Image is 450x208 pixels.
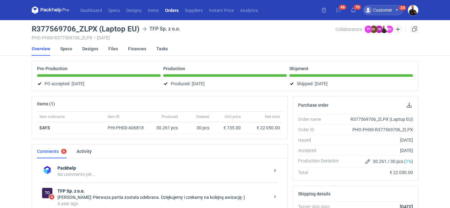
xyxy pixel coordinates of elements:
div: [DATE] [344,137,413,143]
div: R377569706_ZLPX (Laptop EU) [344,116,413,122]
figcaption: KI [370,25,378,33]
figcaption: KD [386,25,393,33]
a: Orders [162,6,182,14]
figcaption: TP [365,25,372,33]
figcaption: To [42,188,52,198]
div: Shipped: [289,80,413,87]
div: TFP Sp. z o.o. [142,25,180,33]
svg: Packhelp Pro [32,6,69,14]
div: PHI-PH00-A06818 [108,125,150,131]
h2: Purchase order [298,103,329,108]
div: No comments yet... [57,171,270,177]
div: [PERSON_NAME]: Pierwsza partia została odebrana. Dziękujemy i czekamy na kolejną awizację :) [57,194,270,200]
div: PHO-PH00-R377569706_ZLPX [DATE] [32,35,335,40]
a: Analytics [237,6,261,14]
p: Production [163,66,185,71]
div: [DATE] [344,147,413,154]
a: Instant Price [206,6,237,14]
span: Net total [265,114,280,119]
div: € 22 050.00 [246,125,280,131]
span: [DATE] [192,80,205,87]
div: Production Deviation [298,158,344,165]
button: Edit collaborators [394,25,402,33]
div: Total [298,169,344,176]
img: Adam Fabirkiewicz [380,25,388,33]
div: € 735.00 [214,125,241,131]
a: Activity [77,144,92,158]
button: Download PO [405,101,413,109]
div: € 22 050.00 [344,169,413,176]
span: 1% [406,159,411,164]
span: 30.261 / 30 pcs ( ) [373,158,413,165]
h3: R377569706_ZLPX (Laptop EU) [32,25,139,33]
img: Packhelp [42,165,52,175]
span: Produced [162,114,178,119]
span: Collaborators [335,27,362,32]
div: Issued [298,137,344,143]
div: 30 pcs [180,122,212,134]
span: Ordered [196,114,209,119]
span: [DATE] [72,80,84,87]
span: • [94,35,95,40]
span: Item nickname [40,114,65,119]
a: EAYS [40,125,50,130]
strong: TFP Sp. z o.o. [57,188,270,194]
img: Adam Fabirkiewicz [408,5,418,15]
a: Overview [32,42,50,56]
div: Accepted [298,147,344,154]
div: Order name [298,116,344,122]
h2: Items (1) [37,101,55,106]
a: Duplicate [411,25,418,33]
a: Specs [60,42,72,56]
span: Item ID [108,114,120,119]
div: 6 [63,149,65,154]
div: 30.261 pcs [152,122,180,134]
a: Comments6 [37,144,67,158]
span: 6 [49,194,54,200]
div: Order ID [298,126,344,133]
p: Pre-Production [37,66,67,71]
a: Designs [82,42,98,56]
figcaption: EW [375,25,383,33]
div: PO accepted: [37,80,161,87]
div: PHO-PH00-R377569706_ZLPX [344,126,413,133]
button: Customer24 [363,5,408,15]
button: Edit production Deviation [364,158,372,165]
a: Dashboard [77,6,105,14]
div: A year ago [57,200,270,207]
button: 46 [334,5,344,15]
div: Produced: [163,80,287,87]
a: Items [145,6,162,14]
a: Finances [128,42,146,56]
div: 24 [400,6,405,10]
a: Designs [123,6,145,14]
h2: Shipping details [298,191,330,196]
p: Shipment [289,66,308,71]
a: Specs [105,6,123,14]
a: Files [108,42,118,56]
a: Suppliers [182,6,206,14]
div: TFP Sp. z o.o. [42,188,52,198]
strong: Packhelp [57,165,270,171]
button: 70 [348,5,358,15]
span: Unit price [225,114,241,119]
a: Tasks [156,42,168,56]
div: Customer [364,6,392,14]
span: [DATE] [315,80,328,87]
